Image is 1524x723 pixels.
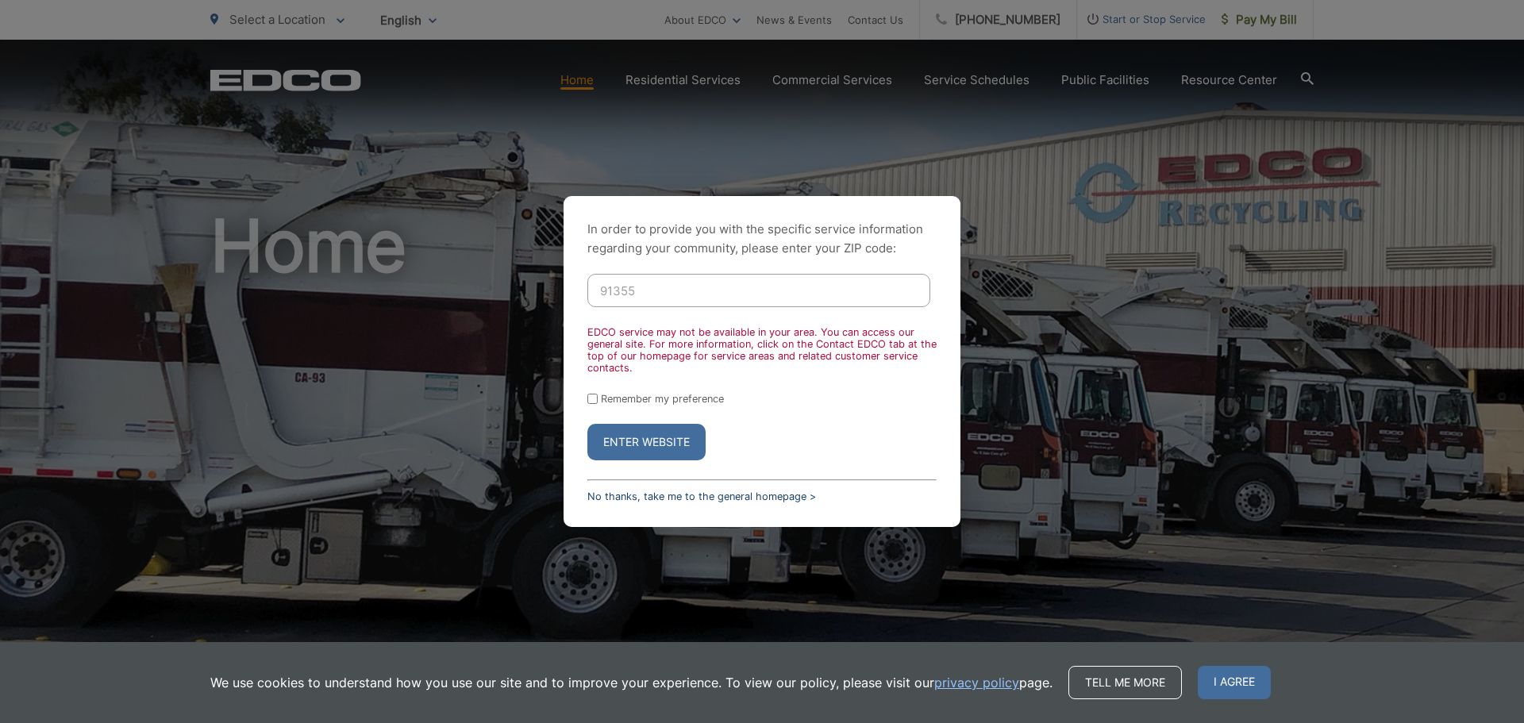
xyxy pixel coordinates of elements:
[934,673,1019,692] a: privacy policy
[587,424,706,460] button: Enter Website
[587,274,930,307] input: Enter ZIP Code
[587,326,937,374] div: EDCO service may not be available in your area. You can access our general site. For more informa...
[210,673,1053,692] p: We use cookies to understand how you use our site and to improve your experience. To view our pol...
[587,490,816,502] a: No thanks, take me to the general homepage >
[1068,666,1182,699] a: Tell me more
[1198,666,1271,699] span: I agree
[587,220,937,258] p: In order to provide you with the specific service information regarding your community, please en...
[601,393,724,405] label: Remember my preference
